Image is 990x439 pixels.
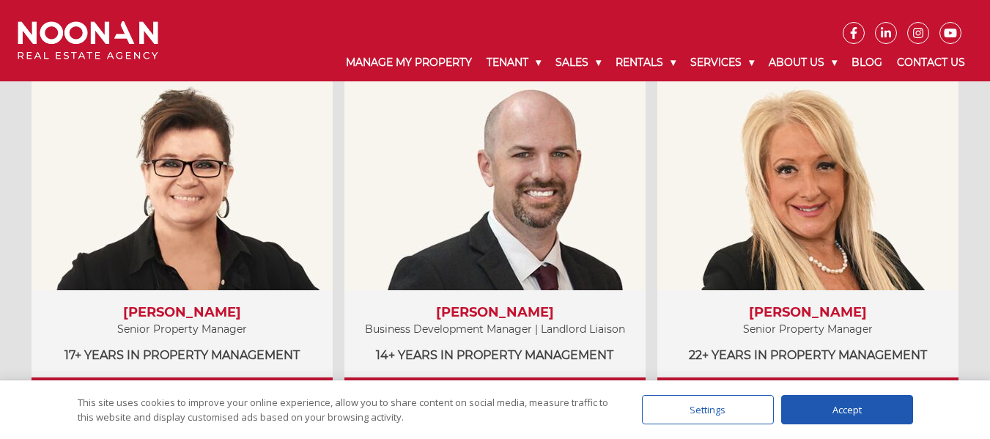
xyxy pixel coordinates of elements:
[339,44,479,81] a: Manage My Property
[78,395,613,424] div: This site uses cookies to improve your online experience, allow you to share content on social me...
[761,44,844,81] a: About Us
[46,320,318,339] p: Senior Property Manager
[359,346,631,364] p: 14+ years in Property Management
[672,346,944,364] p: 22+ years in Property Management
[359,320,631,339] p: Business Development Manager | Landlord Liaison
[608,44,683,81] a: Rentals
[642,395,774,424] div: Settings
[46,346,318,364] p: 17+ years in Property Management
[657,377,958,400] a: View Profile
[781,395,913,424] div: Accept
[46,305,318,321] h3: [PERSON_NAME]
[672,305,944,321] h3: [PERSON_NAME]
[344,377,646,400] a: View Profile
[683,44,761,81] a: Services
[844,44,890,81] a: Blog
[18,21,158,60] img: Noonan Real Estate Agency
[548,44,608,81] a: Sales
[479,44,548,81] a: Tenant
[672,320,944,339] p: Senior Property Manager
[890,44,972,81] a: Contact Us
[32,377,333,400] a: View Profile
[359,305,631,321] h3: [PERSON_NAME]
